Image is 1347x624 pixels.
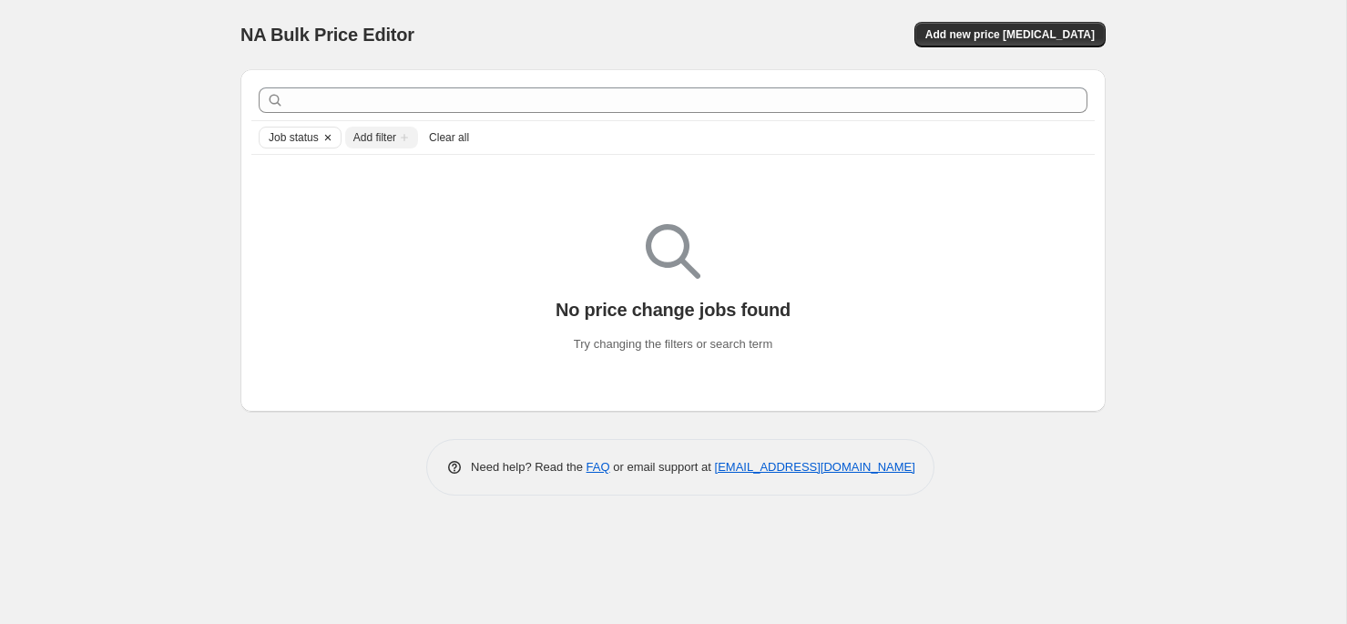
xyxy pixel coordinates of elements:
button: Job status [260,128,319,148]
span: Clear all [429,130,469,145]
a: FAQ [587,460,610,474]
span: Add filter [353,130,396,145]
button: Add new price [MEDICAL_DATA] [914,22,1106,47]
img: Empty search results [646,224,700,279]
span: Add new price [MEDICAL_DATA] [925,27,1095,42]
span: NA Bulk Price Editor [240,25,414,45]
span: Need help? Read the [471,460,587,474]
button: Clear all [422,127,476,148]
a: [EMAIL_ADDRESS][DOMAIN_NAME] [715,460,915,474]
p: No price change jobs found [556,299,791,321]
button: Clear [319,128,337,148]
button: Add filter [345,127,418,148]
span: or email support at [610,460,715,474]
span: Job status [269,130,319,145]
p: Try changing the filters or search term [574,335,772,353]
